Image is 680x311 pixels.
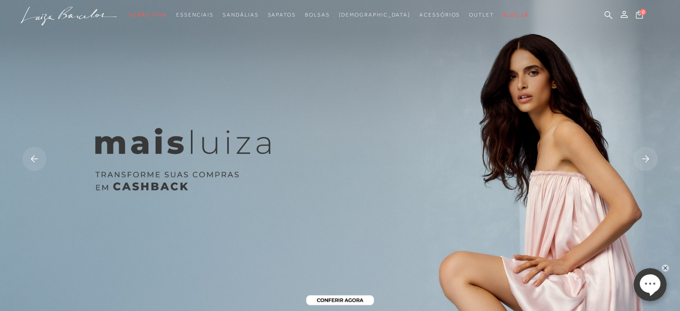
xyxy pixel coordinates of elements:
[223,12,258,18] span: Sandálias
[640,9,646,15] span: 0
[267,12,296,18] span: Sapatos
[338,12,410,18] span: [DEMOGRAPHIC_DATA]
[419,12,460,18] span: Acessórios
[176,12,214,18] span: Essenciais
[305,7,330,23] a: categoryNavScreenReaderText
[176,7,214,23] a: categoryNavScreenReaderText
[267,7,296,23] a: categoryNavScreenReaderText
[223,7,258,23] a: categoryNavScreenReaderText
[503,12,529,18] span: BLOG LB
[338,7,410,23] a: noSubCategoriesText
[469,7,494,23] a: categoryNavScreenReaderText
[419,7,460,23] a: categoryNavScreenReaderText
[129,7,167,23] a: categoryNavScreenReaderText
[129,12,167,18] span: Verão Viva
[469,12,494,18] span: Outlet
[633,10,646,22] button: 0
[305,12,330,18] span: Bolsas
[503,7,529,23] a: BLOG LB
